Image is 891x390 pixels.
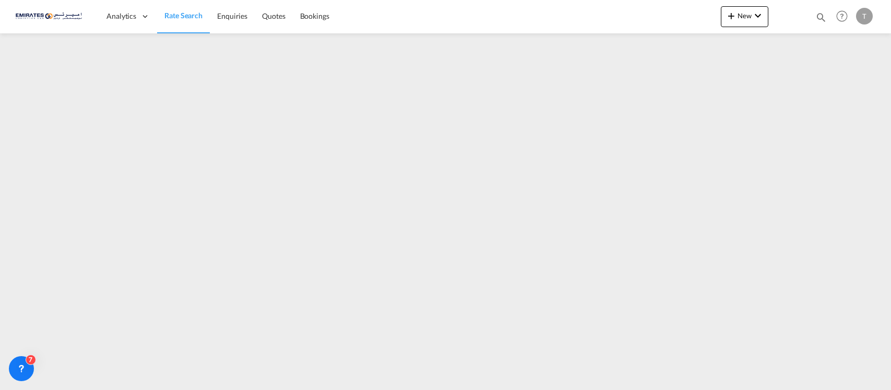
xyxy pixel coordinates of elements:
[262,11,285,20] span: Quotes
[725,9,738,22] md-icon: icon-plus 400-fg
[833,7,851,25] span: Help
[833,7,856,26] div: Help
[106,11,136,21] span: Analytics
[16,5,86,28] img: c67187802a5a11ec94275b5db69a26e6.png
[815,11,827,23] md-icon: icon-magnify
[752,9,764,22] md-icon: icon-chevron-down
[217,11,247,20] span: Enquiries
[725,11,764,20] span: New
[856,8,873,25] div: T
[300,11,329,20] span: Bookings
[721,6,768,27] button: icon-plus 400-fgNewicon-chevron-down
[815,11,827,27] div: icon-magnify
[164,11,203,20] span: Rate Search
